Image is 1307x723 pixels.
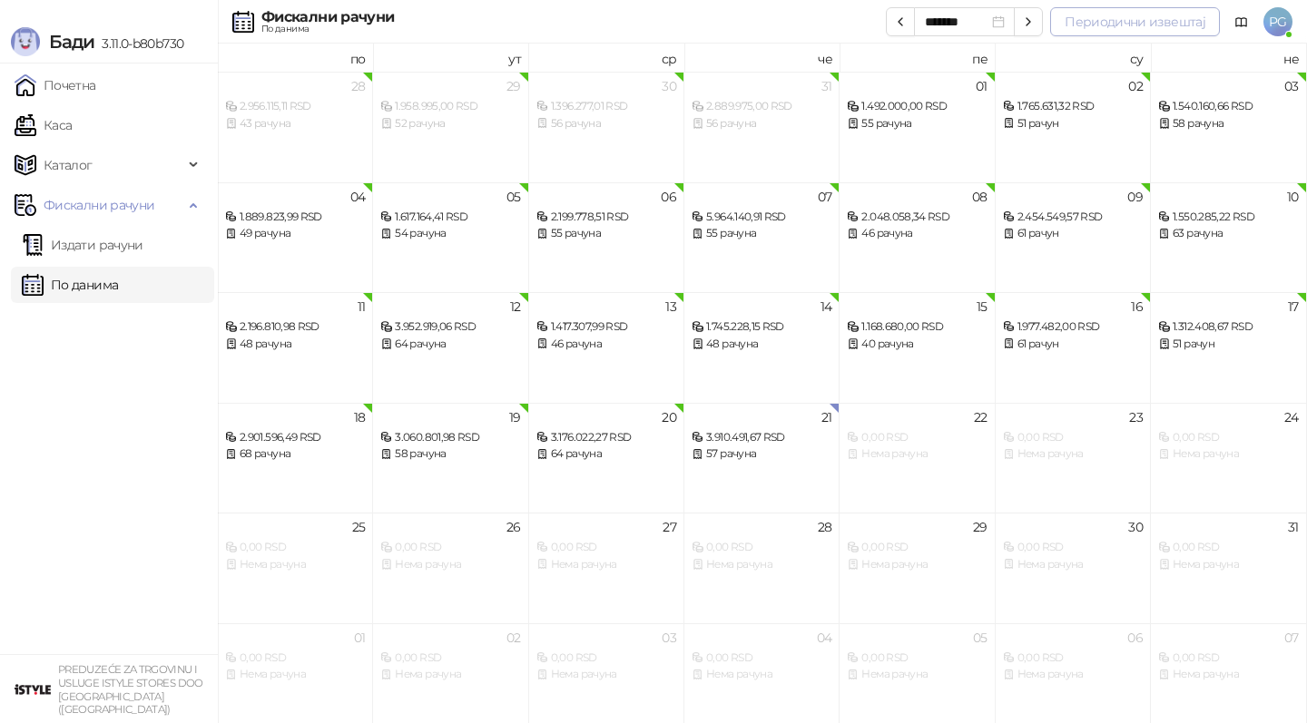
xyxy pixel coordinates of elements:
div: 02 [1128,80,1143,93]
div: 2.901.596,49 RSD [225,429,365,446]
div: 1.492.000,00 RSD [847,98,987,115]
th: че [684,44,840,72]
span: Каталог [44,147,93,183]
td: 2025-07-29 [373,72,528,182]
div: 51 рачун [1003,115,1143,132]
div: 64 рачуна [380,336,520,353]
div: 1.977.482,00 RSD [1003,318,1143,336]
div: 0,00 RSD [1003,650,1143,667]
div: 28 [818,521,832,533]
div: 02 [506,631,521,644]
td: 2025-08-21 [684,403,840,513]
div: 46 рачуна [536,336,676,353]
th: ут [373,44,528,72]
div: 09 [1127,191,1143,203]
div: Нема рачуна [225,556,365,573]
div: 2.199.778,51 RSD [536,209,676,226]
div: 19 [509,411,521,424]
td: 2025-08-08 [840,182,995,293]
div: 1.765.631,32 RSD [1003,98,1143,115]
td: 2025-08-18 [218,403,373,513]
td: 2025-08-14 [684,292,840,403]
img: 64x64-companyLogo-77b92cf4-9946-4f36-9751-bf7bb5fd2c7d.png [15,671,51,708]
div: 0,00 RSD [692,539,831,556]
div: 51 рачун [1158,336,1298,353]
div: 0,00 RSD [536,539,676,556]
div: 0,00 RSD [847,429,987,446]
div: 63 рачуна [1158,225,1298,242]
div: 29 [973,521,988,533]
td: 2025-08-15 [840,292,995,403]
div: 1.958.995,00 RSD [380,98,520,115]
div: Нема рачуна [1003,556,1143,573]
td: 2025-08-02 [996,72,1151,182]
div: Нема рачуна [1003,445,1143,463]
th: пе [840,44,995,72]
div: 30 [1128,521,1143,533]
td: 2025-08-06 [529,182,684,293]
div: Нема рачуна [847,666,987,683]
td: 2025-08-04 [218,182,373,293]
div: 1.168.680,00 RSD [847,318,987,336]
div: 2.956.115,11 RSD [225,98,365,115]
div: 22 [974,411,988,424]
div: 0,00 RSD [380,539,520,556]
div: 5.964.140,91 RSD [692,209,831,226]
div: 23 [1129,411,1143,424]
div: Нема рачуна [536,556,676,573]
div: Нема рачуна [1158,666,1298,683]
div: 1.617.164,41 RSD [380,209,520,226]
td: 2025-08-17 [1151,292,1306,403]
div: 31 [821,80,832,93]
div: 1.396.277,01 RSD [536,98,676,115]
div: Нема рачуна [1158,556,1298,573]
div: 68 рачуна [225,445,365,463]
a: Документација [1227,7,1256,36]
div: 2.048.058,34 RSD [847,209,987,226]
div: 0,00 RSD [692,650,831,667]
div: 58 рачуна [1158,115,1298,132]
div: 03 [662,631,676,644]
th: не [1151,44,1306,72]
small: PREDUZEĆE ZA TRGOVINU I USLUGE ISTYLE STORES DOO [GEOGRAPHIC_DATA] ([GEOGRAPHIC_DATA]) [58,663,203,716]
div: 25 [352,521,366,533]
div: 0,00 RSD [1158,650,1298,667]
div: 3.910.491,67 RSD [692,429,831,446]
div: 49 рачуна [225,225,365,242]
div: Нема рачуна [380,556,520,573]
div: 0,00 RSD [1003,429,1143,446]
td: 2025-07-31 [684,72,840,182]
td: 2025-08-20 [529,403,684,513]
div: 0,00 RSD [1158,539,1298,556]
div: 2.889.975,00 RSD [692,98,831,115]
div: 1.312.408,67 RSD [1158,318,1298,336]
div: 0,00 RSD [225,539,365,556]
div: 55 рачуна [536,225,676,242]
div: 57 рачуна [692,445,831,463]
div: 64 рачуна [536,445,676,463]
div: По данима [261,24,394,34]
div: 52 рачуна [380,115,520,132]
div: 0,00 RSD [1003,539,1143,556]
a: Почетна [15,67,96,103]
div: 10 [1287,191,1299,203]
th: по [218,44,373,72]
div: 40 рачуна [847,336,987,353]
div: Нема рачуна [692,666,831,683]
div: 12 [510,300,521,313]
div: 0,00 RSD [225,650,365,667]
div: 13 [665,300,676,313]
div: 46 рачуна [847,225,987,242]
div: Фискални рачуни [261,10,394,24]
span: 3.11.0-b80b730 [94,35,183,52]
div: 21 [821,411,832,424]
div: 43 рачуна [225,115,365,132]
div: 08 [972,191,988,203]
div: 3.952.919,06 RSD [380,318,520,336]
div: 01 [976,80,988,93]
div: 06 [661,191,676,203]
td: 2025-08-26 [373,513,528,623]
div: 55 рачуна [692,225,831,242]
div: 48 рачуна [225,336,365,353]
a: Каса [15,107,72,143]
